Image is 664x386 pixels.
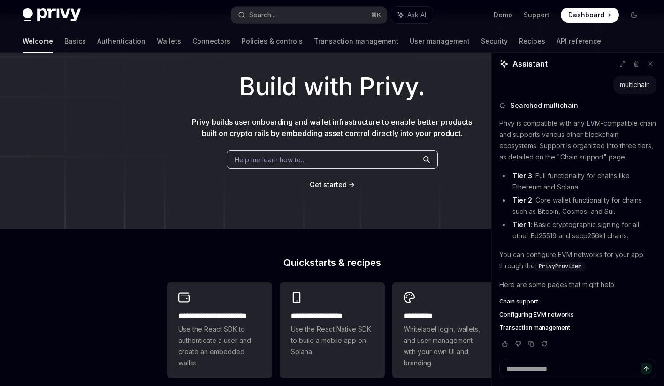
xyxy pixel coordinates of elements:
[524,10,550,20] a: Support
[626,8,641,23] button: Toggle dark mode
[64,30,86,53] a: Basics
[249,9,275,21] div: Search...
[499,298,538,305] span: Chain support
[499,298,656,305] a: Chain support
[407,10,426,20] span: Ask AI
[167,258,497,267] h2: Quickstarts & recipes
[280,282,385,378] a: **** **** **** ***Use the React Native SDK to build a mobile app on Solana.
[512,196,532,204] strong: Tier 2
[499,118,656,163] p: Privy is compatible with any EVM-compatible chain and supports various other blockchain ecosystem...
[499,311,656,318] a: Configuring EVM networks
[157,30,181,53] a: Wallets
[620,80,650,90] div: multichain
[391,7,433,23] button: Ask AI
[641,363,652,374] button: Send message
[499,311,574,318] span: Configuring EVM networks
[310,180,347,189] a: Get started
[410,30,470,53] a: User management
[242,30,303,53] a: Policies & controls
[499,249,656,272] p: You can configure EVM networks for your app through the .
[499,101,656,110] button: Searched multichain
[392,282,497,378] a: **** *****Whitelabel login, wallets, and user management with your own UI and branding.
[15,68,649,105] h1: Build with Privy.
[178,324,261,369] span: Use the React SDK to authenticate a user and create an embedded wallet.
[404,324,486,369] span: Whitelabel login, wallets, and user management with your own UI and branding.
[499,279,656,290] p: Here are some pages that might help:
[511,101,578,110] span: Searched multichain
[512,220,531,228] strong: Tier 1
[499,219,656,242] li: : Basic cryptographic signing for all other Ed25519 and secp256k1 chains.
[499,324,570,332] span: Transaction management
[291,324,374,357] span: Use the React Native SDK to build a mobile app on Solana.
[561,8,619,23] a: Dashboard
[499,195,656,217] li: : Core wallet functionality for chains such as Bitcoin, Cosmos, and Sui.
[97,30,145,53] a: Authentication
[310,181,347,189] span: Get started
[499,170,656,193] li: : Full functionality for chains like Ethereum and Solana.
[192,117,472,138] span: Privy builds user onboarding and wallet infrastructure to enable better products built on crypto ...
[371,11,381,19] span: ⌘ K
[192,30,230,53] a: Connectors
[539,263,581,270] span: PrivyProvider
[231,7,387,23] button: Search...⌘K
[494,10,512,20] a: Demo
[568,10,604,20] span: Dashboard
[235,155,306,165] span: Help me learn how to…
[512,172,532,180] strong: Tier 3
[512,58,548,69] span: Assistant
[23,30,53,53] a: Welcome
[519,30,545,53] a: Recipes
[23,8,81,22] img: dark logo
[314,30,398,53] a: Transaction management
[481,30,508,53] a: Security
[499,324,656,332] a: Transaction management
[557,30,601,53] a: API reference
